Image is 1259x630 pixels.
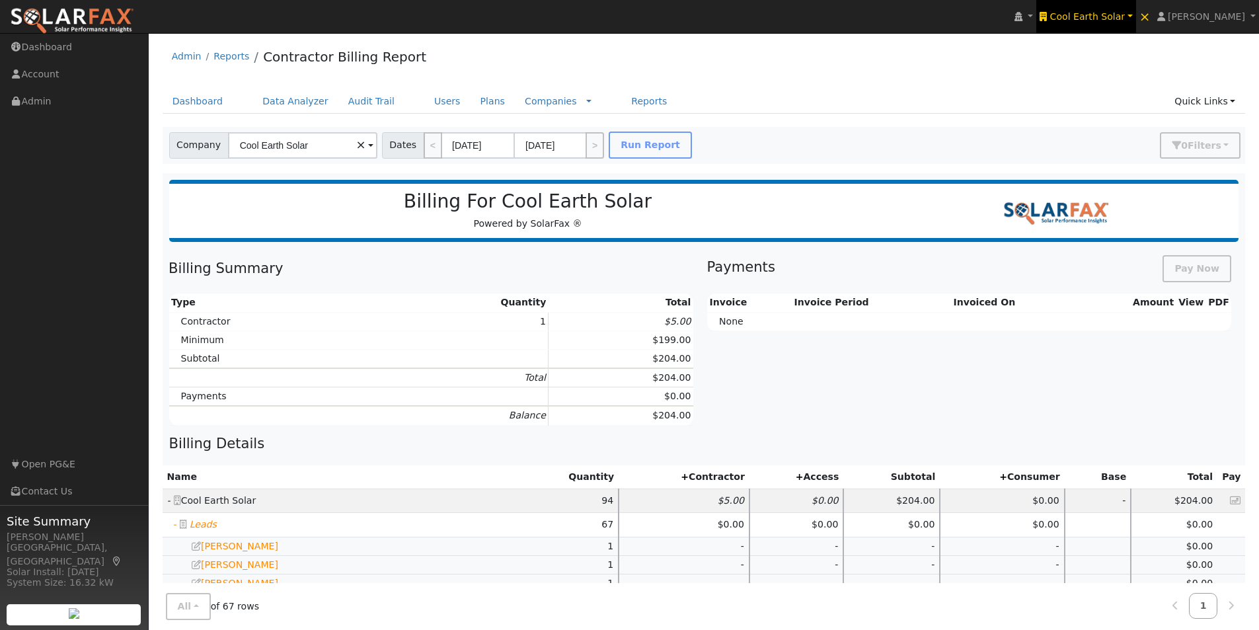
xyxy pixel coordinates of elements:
th: Quantity [381,294,549,313]
div: Consumer [944,470,1059,484]
td: $5.00 [619,489,749,513]
td: $204.00 [549,406,693,425]
td: $0.00 [749,489,843,513]
td: Payments [169,387,381,407]
td: None [707,312,1231,331]
a: Users [424,89,471,114]
td: Min: $199 [1131,574,1217,592]
td: - [749,574,843,592]
td: 1 [521,555,619,574]
th: View [1176,294,1206,313]
a: Plans [471,89,515,114]
div: Solar Install: [DATE] [7,565,141,579]
span: [PERSON_NAME] [1168,11,1245,22]
a: Dashboard [163,89,233,114]
button: 0Filters [1160,132,1240,159]
td: Minimum [169,331,381,349]
a: Edit Company (116) [171,495,181,506]
td: Min: $199, Actual: $5 [843,489,940,513]
span: Site Summary [7,512,141,530]
div: Powered by SolarFax ® [176,190,880,231]
h4: Payments [706,258,775,279]
th: Amount [1085,294,1176,313]
td: - [843,555,940,574]
th: Invoice Period [792,294,951,313]
td: Min: $199 [1131,513,1217,537]
td: $0.00 [940,489,1064,513]
div: Total [1135,470,1213,484]
td: $0.00 [843,513,940,537]
span: Filter [1188,140,1221,151]
th: PDF [1206,294,1232,313]
a: Edit User [182,541,201,551]
a: Admin [172,51,202,61]
div: [GEOGRAPHIC_DATA], [GEOGRAPHIC_DATA] [7,541,141,569]
span: [PERSON_NAME] [201,578,278,588]
th: Type [169,294,381,313]
a: Data Analyzer [252,89,338,114]
td: Contractor [169,312,381,331]
td: Cool Earth Solar [163,489,521,513]
td: Min: $199 [1131,555,1217,574]
img: retrieve [69,608,79,619]
td: $0.00 [749,513,843,537]
td: 1 [521,537,619,555]
a: Audit Trail [338,89,404,114]
span: All [178,601,192,611]
td: - [749,537,843,555]
span: s [1215,140,1221,151]
span: [PERSON_NAME] [201,541,278,551]
i: - [173,519,176,530]
div: Base [1069,470,1127,484]
div: Access [754,470,839,484]
div: [PERSON_NAME] [7,530,141,544]
td: - [619,537,749,555]
div: Quantity [525,470,614,484]
td: - [940,537,1064,555]
span: Company [169,132,229,159]
a: No credit card [1230,495,1240,506]
a: Reports [213,51,249,61]
td: $5.00 [549,312,693,331]
a: Quick Links [1164,89,1245,114]
td: 67 [521,513,619,537]
a: Reports [621,89,677,114]
i: - [167,495,171,506]
td: $0.00 [940,513,1064,537]
img: SolarFax [1003,196,1109,225]
td: Min: $199, Actual: $5 [549,350,693,369]
div: Subtotal [848,470,935,484]
td: $204.00 [1131,489,1217,513]
td: - [843,574,940,592]
button: Pay Now [1163,255,1231,282]
a: Map [111,556,123,567]
div: Contractor [623,470,745,484]
span: [PERSON_NAME] [201,559,278,570]
a: Companies [525,96,577,106]
span: Dates [382,132,424,159]
td: - [619,574,749,592]
img: SolarFax [10,7,134,35]
h2: Billing For Cool Earth Solar [182,190,873,213]
a: Edit User [182,559,201,570]
i: Leads [190,519,217,530]
a: Edit User [182,578,201,588]
a: < [424,132,442,159]
td: $0.00 [619,513,749,537]
td: Subtotal [169,350,381,369]
h4: Billing Summary [169,260,703,276]
th: Invoice [707,294,792,313]
span: × [356,138,366,151]
i: Balance [509,410,546,420]
span: Cool Earth Solar [1050,11,1125,22]
td: $204.00 [549,368,693,387]
a: Contractor Billing Report [263,49,426,65]
td: - [1065,489,1131,513]
a: 1 [1189,593,1218,619]
td: 1 [521,574,619,592]
td: - [940,555,1064,574]
td: Min: $199 [1131,537,1217,555]
div: System Size: 16.32 kW [7,576,141,590]
div: Name [167,470,516,484]
span: of 67 rows [166,593,260,620]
